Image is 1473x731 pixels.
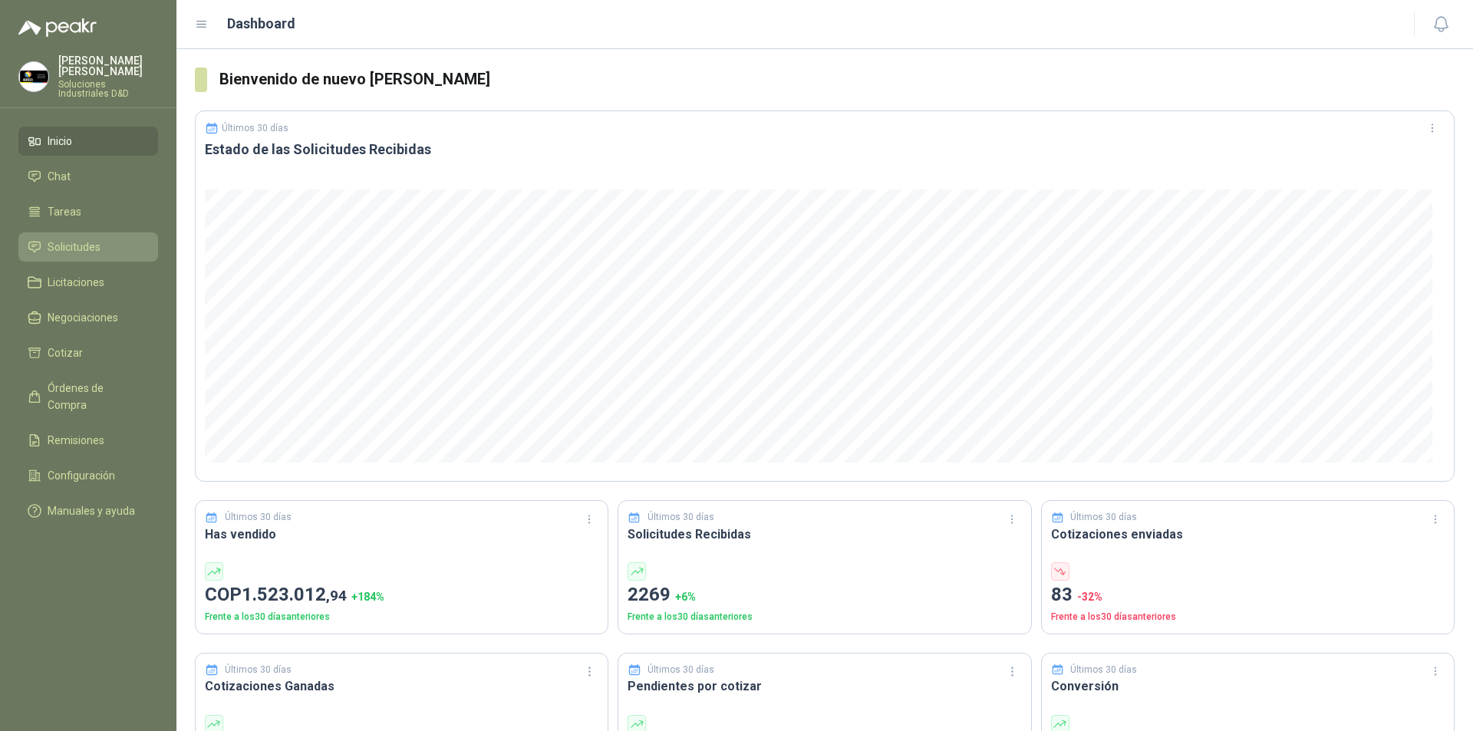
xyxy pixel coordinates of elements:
a: Remisiones [18,426,158,455]
span: 1.523.012 [242,584,347,605]
a: Configuración [18,461,158,490]
h3: Cotizaciones enviadas [1051,525,1445,544]
span: Chat [48,168,71,185]
span: Órdenes de Compra [48,380,143,413]
a: Negociaciones [18,303,158,332]
span: Tareas [48,203,81,220]
span: Negociaciones [48,309,118,326]
p: Últimos 30 días [222,123,288,133]
p: Últimos 30 días [1070,510,1137,525]
p: Soluciones Industriales D&D [58,80,158,98]
span: Inicio [48,133,72,150]
h1: Dashboard [227,13,295,35]
a: Chat [18,162,158,191]
span: + 6 % [675,591,696,603]
a: Cotizar [18,338,158,367]
p: 83 [1051,581,1445,610]
p: Últimos 30 días [225,510,292,525]
span: -32 % [1077,591,1102,603]
h3: Solicitudes Recibidas [628,525,1021,544]
h3: Bienvenido de nuevo [PERSON_NAME] [219,68,1455,91]
p: Últimos 30 días [225,663,292,677]
span: Solicitudes [48,239,101,255]
p: Últimos 30 días [648,510,714,525]
p: [PERSON_NAME] [PERSON_NAME] [58,55,158,77]
p: Frente a los 30 días anteriores [205,610,598,624]
span: Licitaciones [48,274,104,291]
p: Frente a los 30 días anteriores [628,610,1021,624]
img: Company Logo [19,62,48,91]
a: Inicio [18,127,158,156]
h3: Cotizaciones Ganadas [205,677,598,696]
p: 2269 [628,581,1021,610]
h3: Estado de las Solicitudes Recibidas [205,140,1445,159]
h3: Pendientes por cotizar [628,677,1021,696]
p: COP [205,581,598,610]
a: Órdenes de Compra [18,374,158,420]
p: Frente a los 30 días anteriores [1051,610,1445,624]
span: Manuales y ayuda [48,502,135,519]
span: Remisiones [48,432,104,449]
span: Configuración [48,467,115,484]
img: Logo peakr [18,18,97,37]
a: Manuales y ayuda [18,496,158,525]
p: Últimos 30 días [648,663,714,677]
p: Últimos 30 días [1070,663,1137,677]
span: + 184 % [351,591,384,603]
a: Tareas [18,197,158,226]
span: Cotizar [48,344,83,361]
span: ,94 [326,587,347,604]
h3: Has vendido [205,525,598,544]
h3: Conversión [1051,677,1445,696]
a: Solicitudes [18,232,158,262]
a: Licitaciones [18,268,158,297]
